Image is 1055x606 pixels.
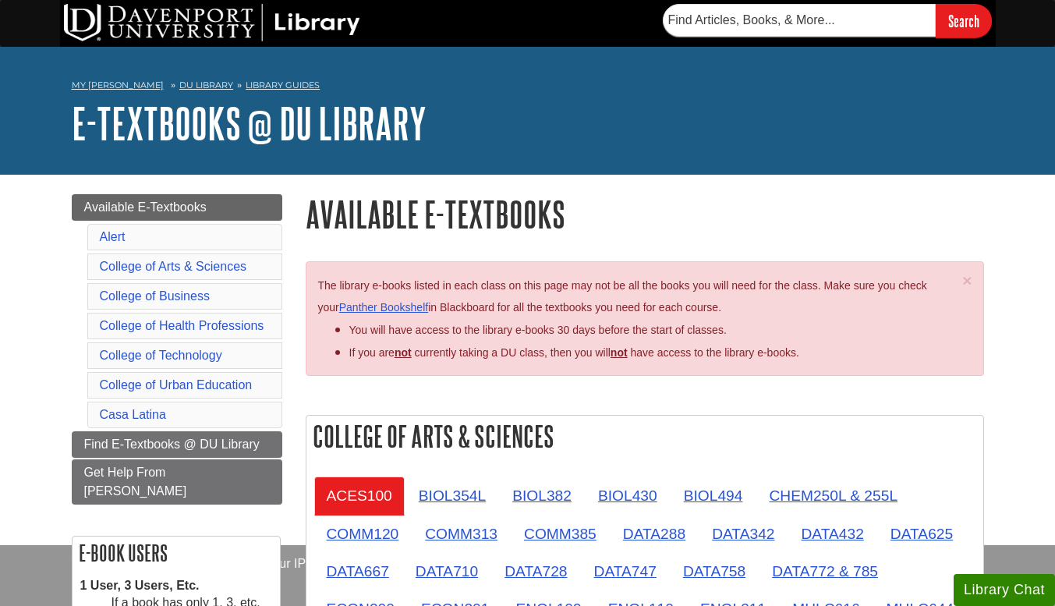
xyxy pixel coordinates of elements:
span: Available E-Textbooks [84,200,207,214]
strong: not [395,346,412,359]
a: ACES100 [314,477,405,515]
a: DATA710 [403,552,490,590]
span: Get Help From [PERSON_NAME] [84,466,187,498]
a: College of Urban Education [100,378,253,392]
span: The library e-books listed in each class on this page may not be all the books you will need for ... [318,279,927,314]
a: DU Library [179,80,233,90]
button: Close [962,272,972,289]
a: E-Textbooks @ DU Library [72,99,427,147]
a: BIOL382 [500,477,584,515]
a: COMM385 [512,515,609,553]
a: Get Help From [PERSON_NAME] [72,459,282,505]
form: Searches DU Library's articles, books, and more [663,4,992,37]
span: If you are currently taking a DU class, then you will have access to the library e-books. [349,346,799,359]
h1: Available E-Textbooks [306,194,984,234]
span: × [962,271,972,289]
input: Search [936,4,992,37]
a: DATA667 [314,552,402,590]
a: DATA772 & 785 [759,552,890,590]
a: CHEM250L & 255L [756,477,910,515]
a: Available E-Textbooks [72,194,282,221]
a: Alert [100,230,126,243]
input: Find Articles, Books, & More... [663,4,936,37]
a: DATA288 [611,515,698,553]
dt: 1 User, 3 Users, Etc. [80,577,272,595]
button: Library Chat [954,574,1055,606]
a: College of Health Professions [100,319,264,332]
a: College of Technology [100,349,222,362]
a: My [PERSON_NAME] [72,79,164,92]
img: DU Library [64,4,360,41]
a: DATA758 [671,552,758,590]
a: BIOL494 [671,477,756,515]
a: Panther Bookshelf [339,301,428,314]
a: Casa Latina [100,408,166,421]
a: Find E-Textbooks @ DU Library [72,431,282,458]
a: DATA342 [699,515,787,553]
a: BIOL354L [406,477,498,515]
a: College of Arts & Sciences [100,260,247,273]
a: BIOL430 [586,477,670,515]
span: You will have access to the library e-books 30 days before the start of classes. [349,324,727,336]
nav: breadcrumb [72,75,984,100]
h2: College of Arts & Sciences [306,416,983,457]
a: DATA747 [582,552,669,590]
a: DATA728 [492,552,579,590]
span: Find E-Textbooks @ DU Library [84,438,260,451]
h2: E-book Users [73,537,280,569]
a: COMM120 [314,515,412,553]
a: DATA432 [788,515,876,553]
a: Library Guides [246,80,320,90]
a: COMM313 [412,515,510,553]
a: College of Business [100,289,210,303]
a: DATA625 [878,515,965,553]
u: not [611,346,628,359]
